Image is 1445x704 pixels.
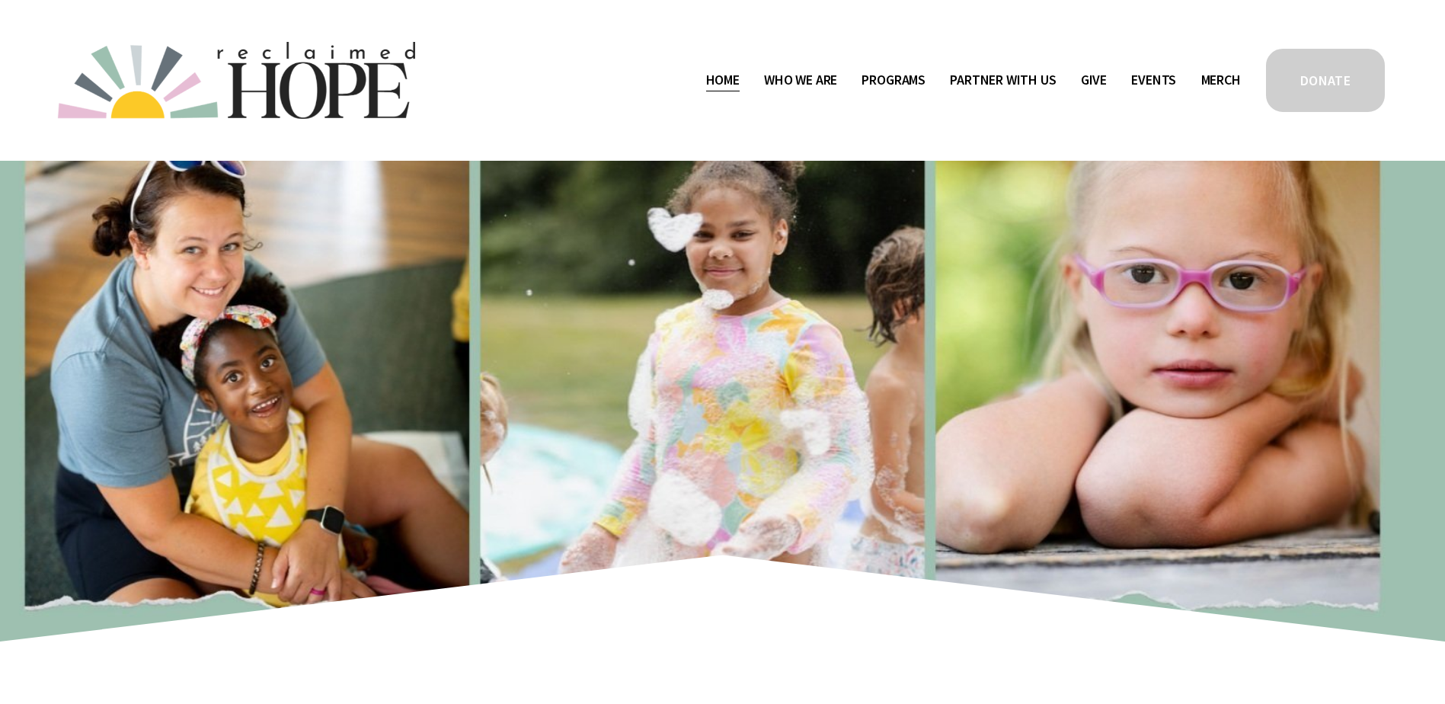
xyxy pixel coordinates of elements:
a: folder dropdown [764,68,837,92]
span: Who We Are [764,69,837,91]
a: Give [1081,68,1107,92]
a: DONATE [1264,46,1387,114]
span: Partner With Us [950,69,1056,91]
a: folder dropdown [862,68,926,92]
a: Home [706,68,740,92]
img: Reclaimed Hope Initiative [58,42,415,119]
a: Events [1131,68,1176,92]
a: Merch [1201,68,1241,92]
span: Programs [862,69,926,91]
a: folder dropdown [950,68,1056,92]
